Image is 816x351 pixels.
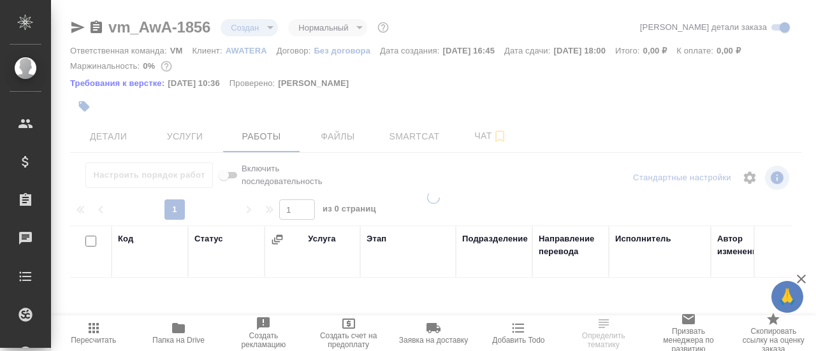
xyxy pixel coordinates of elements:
div: Автор изменения [717,233,781,258]
button: Создать рекламацию [221,315,306,351]
span: Создать счет на предоплату [314,331,383,349]
span: Пересчитать [71,336,116,345]
span: Заявка на доставку [399,336,468,345]
button: Папка на Drive [136,315,221,351]
div: Код [118,233,133,245]
div: Этап [367,233,386,245]
button: Скопировать ссылку на оценку заказа [731,315,816,351]
span: Папка на Drive [152,336,205,345]
button: 🙏 [771,281,803,313]
button: Определить тематику [561,315,646,351]
button: Пересчитать [51,315,136,351]
div: Услуга [308,233,335,245]
span: 🙏 [776,283,798,310]
button: Добавить Todo [476,315,561,351]
button: Сгруппировать [271,233,284,246]
span: Создать рекламацию [229,331,298,349]
span: Определить тематику [569,331,638,349]
button: Призвать менеджера по развитию [646,315,731,351]
div: Подразделение [462,233,528,245]
div: Направление перевода [539,233,602,258]
span: Добавить Todo [492,336,544,345]
div: Исполнитель [615,233,671,245]
button: Создать счет на предоплату [306,315,391,351]
div: Статус [194,233,223,245]
button: Заявка на доставку [391,315,476,351]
